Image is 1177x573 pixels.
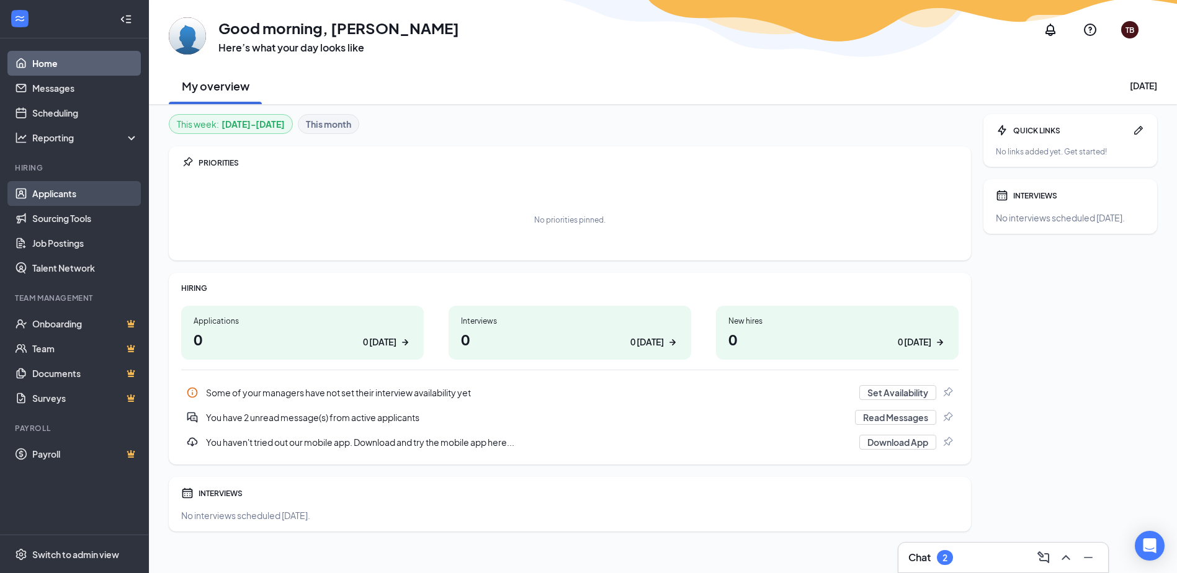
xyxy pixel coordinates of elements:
div: [DATE] [1130,79,1157,92]
svg: Calendar [181,487,194,499]
div: 0 [DATE] [898,335,931,349]
a: Job Postings [32,231,138,255]
a: TeamCrown [32,336,138,361]
div: Some of your managers have not set their interview availability yet [206,386,852,399]
a: Talent Network [32,255,138,280]
h1: 0 [461,329,679,350]
button: ChevronUp [1056,548,1076,567]
svg: ArrowRight [934,336,946,349]
button: Read Messages [855,410,936,425]
svg: ChevronUp [1058,550,1073,565]
div: Switch to admin view [32,548,119,561]
div: You haven't tried out our mobile app. Download and try the mobile app here... [181,430,959,455]
svg: Pin [941,436,954,448]
svg: Calendar [996,189,1008,202]
svg: DoubleChatActive [186,411,199,424]
a: Sourcing Tools [32,206,138,231]
div: 0 [DATE] [630,335,664,349]
svg: ComposeMessage [1036,550,1051,565]
svg: Info [186,386,199,399]
h1: 0 [194,329,411,350]
h3: Here’s what your day looks like [218,41,459,55]
a: Home [32,51,138,76]
h3: Chat [908,551,931,564]
div: No interviews scheduled [DATE]. [181,509,959,522]
div: Open Intercom Messenger [1135,531,1165,561]
button: Minimize [1078,548,1098,567]
svg: Analysis [15,131,27,144]
a: DoubleChatActiveYou have 2 unread message(s) from active applicantsRead MessagesPin [181,405,959,430]
div: HIRING [181,283,959,293]
div: INTERVIEWS [1013,190,1145,201]
a: SurveysCrown [32,386,138,411]
svg: Bolt [996,124,1008,136]
svg: WorkstreamLogo [14,12,26,25]
div: Hiring [15,162,136,173]
div: No interviews scheduled [DATE]. [996,211,1145,224]
svg: Pen [1132,124,1145,136]
b: This month [306,117,351,131]
div: Interviews [461,316,679,326]
button: Set Availability [859,385,936,400]
h2: My overview [182,78,249,94]
a: Messages [32,76,138,100]
svg: ArrowRight [399,336,411,349]
div: You have 2 unread message(s) from active applicants [181,405,959,430]
div: You have 2 unread message(s) from active applicants [206,411,848,424]
a: PayrollCrown [32,442,138,466]
div: Payroll [15,423,136,433]
a: OnboardingCrown [32,311,138,336]
div: Reporting [32,131,139,144]
div: You haven't tried out our mobile app. Download and try the mobile app here... [206,436,852,448]
svg: Pin [181,156,194,169]
img: Tommy Boone [169,17,206,55]
div: 0 [DATE] [363,335,396,349]
a: Applicants [32,181,138,206]
a: DocumentsCrown [32,361,138,386]
svg: ArrowRight [666,336,679,349]
div: Applications [194,316,411,326]
svg: Pin [941,411,954,424]
h1: Good morning, [PERSON_NAME] [218,17,459,38]
svg: QuestionInfo [1083,22,1098,37]
div: TB [1126,25,1134,35]
div: No priorities pinned. [534,215,606,225]
div: Some of your managers have not set their interview availability yet [181,380,959,405]
div: This week : [177,117,285,131]
svg: Download [186,436,199,448]
button: Download App [859,435,936,450]
button: ComposeMessage [1034,548,1054,567]
h1: 0 [728,329,946,350]
a: Interviews00 [DATE]ArrowRight [449,306,691,360]
a: New hires00 [DATE]ArrowRight [716,306,959,360]
div: 2 [942,553,947,563]
svg: Notifications [1043,22,1058,37]
div: QUICK LINKS [1013,125,1127,136]
b: [DATE] - [DATE] [222,117,285,131]
a: Scheduling [32,100,138,125]
div: PRIORITIES [199,158,959,168]
svg: Pin [941,386,954,399]
svg: Settings [15,548,27,561]
div: INTERVIEWS [199,488,959,499]
a: DownloadYou haven't tried out our mobile app. Download and try the mobile app here...Download AppPin [181,430,959,455]
div: No links added yet. Get started! [996,146,1145,157]
div: New hires [728,316,946,326]
svg: Collapse [120,13,132,25]
div: Team Management [15,293,136,303]
svg: Minimize [1081,550,1096,565]
a: Applications00 [DATE]ArrowRight [181,306,424,360]
a: InfoSome of your managers have not set their interview availability yetSet AvailabilityPin [181,380,959,405]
